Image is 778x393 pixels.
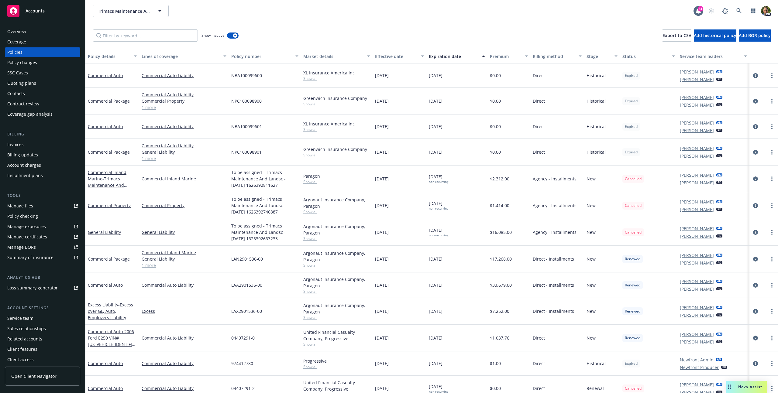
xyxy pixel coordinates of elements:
[229,49,301,63] button: Policy number
[5,37,80,47] a: Coverage
[680,145,714,152] a: [PERSON_NAME]
[768,308,776,315] a: more
[680,381,714,388] a: [PERSON_NAME]
[5,242,80,252] a: Manage BORs
[5,109,80,119] a: Coverage gap analysis
[303,209,370,214] span: Show all
[752,202,759,209] a: circleInformation
[375,149,389,155] span: [DATE]
[303,315,370,320] span: Show all
[88,203,131,208] a: Commercial Property
[7,242,36,252] div: Manage BORs
[303,379,370,392] div: United Financial Casualty Company, Progressive
[5,211,80,221] a: Policy checking
[694,29,736,42] button: Add historical policy
[752,123,759,130] a: circleInformation
[5,355,80,364] a: Client access
[5,89,80,98] a: Contacts
[7,109,53,119] div: Coverage gap analysis
[303,196,370,209] div: Argonaut Insurance Company, Paragon
[429,335,442,341] span: [DATE]
[429,308,442,314] span: [DATE]
[533,360,545,367] span: Direct
[429,98,442,104] span: [DATE]
[7,150,38,160] div: Billing updates
[7,89,25,98] div: Contacts
[303,152,370,158] span: Show all
[680,339,714,345] a: [PERSON_NAME]
[303,358,370,364] div: Progressive
[587,53,611,60] div: Stage
[587,149,606,155] span: Historical
[533,202,577,209] span: Agency - Installments
[705,5,717,17] a: Start snowing
[490,335,509,341] span: $1,037.76
[7,201,33,211] div: Manage files
[88,229,121,235] a: General Liability
[587,308,596,314] span: New
[88,73,123,78] a: Commercial Auto
[490,256,512,262] span: $17,268.00
[231,123,262,130] span: NBA100099601
[429,282,442,288] span: [DATE]
[768,72,776,79] a: more
[375,53,417,60] div: Effective date
[303,101,370,107] span: Show all
[142,91,226,98] a: Commercial Auto Liability
[7,313,33,323] div: Service team
[303,223,370,236] div: Argonaut Insurance Company, Paragon
[533,98,545,104] span: Direct
[752,360,759,367] a: circleInformation
[752,334,759,342] a: circleInformation
[625,73,638,78] span: Expired
[587,229,596,235] span: New
[5,140,80,149] a: Invoices
[5,344,80,354] a: Client features
[5,47,80,57] a: Policies
[768,334,776,342] a: more
[680,286,714,292] a: [PERSON_NAME]
[752,97,759,105] a: circleInformation
[7,232,47,242] div: Manage certificates
[533,335,545,341] span: Direct
[625,124,638,129] span: Expired
[7,27,26,36] div: Overview
[752,308,759,315] a: circleInformation
[303,276,370,289] div: Argonaut Insurance Company, Paragon
[768,282,776,289] a: more
[5,68,80,78] a: SSC Cases
[752,255,759,263] a: circleInformation
[142,98,226,104] a: Commercial Property
[625,309,640,314] span: Renewed
[5,253,80,262] a: Summary of insurance
[625,335,640,341] span: Renewed
[752,72,759,79] a: circleInformation
[429,360,442,367] span: [DATE]
[533,256,574,262] span: Direct - Installments
[533,229,577,235] span: Agency - Installments
[663,29,691,42] button: Export to CSV
[5,2,80,19] a: Accounts
[533,308,574,314] span: Direct - Installments
[739,32,771,38] span: Add BOR policy
[88,302,133,320] span: - Excess over GL, Auto, Employers Liability
[429,200,448,210] span: [DATE]
[680,102,714,108] a: [PERSON_NAME]
[7,140,24,149] div: Invoices
[303,70,370,76] div: XL Insurance America Inc
[142,202,226,209] a: Commercial Property
[5,232,80,242] a: Manage certificates
[768,123,776,130] a: more
[587,176,596,182] span: New
[680,331,714,337] a: [PERSON_NAME]
[142,249,226,256] a: Commercial Inland Marine
[429,180,448,184] div: non-recurring
[303,179,370,184] span: Show all
[375,123,389,130] span: [DATE]
[5,283,80,293] a: Loss summary generator
[752,175,759,183] a: circleInformation
[698,6,703,12] div: 31
[7,355,34,364] div: Client access
[429,173,448,184] span: [DATE]
[429,227,448,237] span: [DATE]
